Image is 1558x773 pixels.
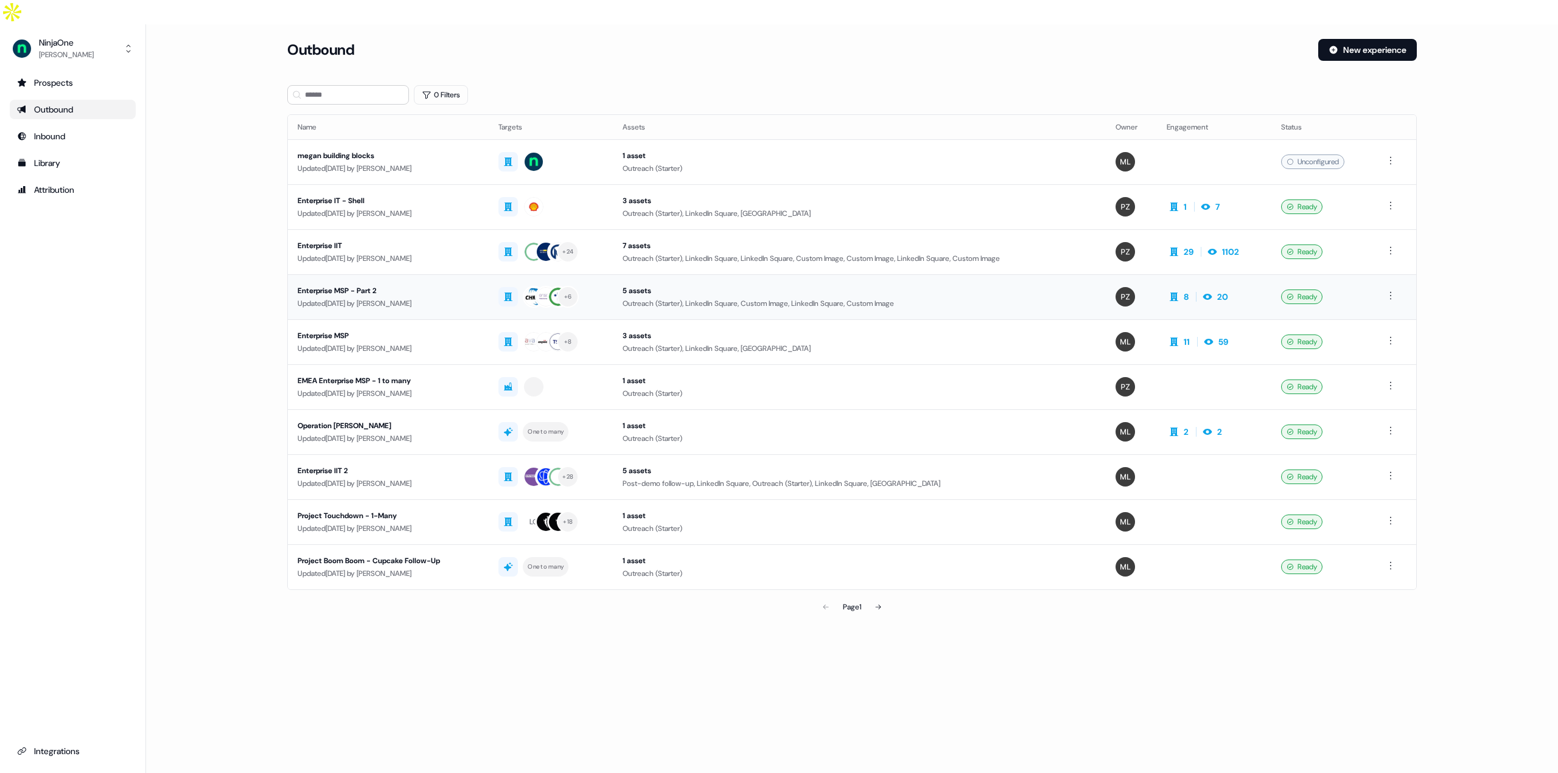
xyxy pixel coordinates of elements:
div: Enterprise MSP [298,330,479,342]
button: NinjaOne[PERSON_NAME] [10,34,136,63]
div: 3 assets [623,330,1096,342]
div: Page 1 [843,601,861,613]
div: Updated [DATE] by [PERSON_NAME] [298,567,479,580]
img: Megan [1116,467,1135,487]
div: Ready [1281,425,1322,439]
div: + 18 [563,516,573,527]
div: LO [529,516,538,528]
div: 7 assets [623,240,1096,252]
div: EMEA Enterprise MSP - 1 to many [298,375,479,387]
div: 7 [1215,201,1220,213]
div: One to many [528,561,564,572]
div: + 8 [564,336,572,347]
div: Outreach (Starter), LinkedIn Square, [GEOGRAPHIC_DATA] [623,207,1096,220]
div: Updated [DATE] by [PERSON_NAME] [298,207,479,220]
div: 1 asset [623,555,1096,567]
div: Outreach (Starter) [623,387,1096,400]
div: Ready [1281,199,1322,214]
div: 11 [1184,336,1190,348]
th: Name [288,115,489,139]
div: 1 asset [623,150,1096,162]
div: 3 assets [623,195,1096,207]
div: Outbound [17,103,128,116]
div: Updated [DATE] by [PERSON_NAME] [298,522,479,535]
a: Go to outbound experience [10,100,136,119]
div: Updated [DATE] by [PERSON_NAME] [298,477,479,490]
div: Enterprise MSP - Part 2 [298,285,479,297]
div: NinjaOne [39,36,94,49]
div: Prospects [17,77,128,89]
th: Owner [1106,115,1157,139]
img: Petra [1116,377,1135,397]
img: Megan [1116,332,1135,352]
div: Integrations [17,745,128,757]
div: [PERSON_NAME] [39,49,94,61]
div: 1102 [1222,246,1239,258]
div: Outreach (Starter), LinkedIn Square, [GEOGRAPHIC_DATA] [623,342,1096,355]
button: 0 Filters [414,85,468,105]
div: 59 [1218,336,1228,348]
div: Enterprise IIT 2 [298,465,479,477]
div: 1 asset [623,510,1096,522]
a: Go to attribution [10,180,136,199]
div: 2 [1184,426,1189,438]
div: Ready [1281,515,1322,529]
div: 5 assets [623,285,1096,297]
div: 5 assets [623,465,1096,477]
div: 1 asset [623,375,1096,387]
img: Megan [1116,152,1135,172]
img: Petra [1116,197,1135,217]
div: Outreach (Starter) [623,522,1096,535]
div: 8 [1184,291,1189,303]
div: Updated [DATE] by [PERSON_NAME] [298,162,479,175]
a: Go to templates [10,153,136,173]
div: + 24 [562,246,573,257]
div: Ready [1281,335,1322,349]
img: Megan [1116,512,1135,532]
img: Petra [1116,287,1135,307]
button: New experience [1318,39,1417,61]
img: Petra [1116,242,1135,262]
th: Engagement [1157,115,1271,139]
div: Enterprise IT - Shell [298,195,479,207]
div: 29 [1184,246,1193,258]
th: Status [1271,115,1374,139]
div: Ready [1281,380,1322,394]
div: + 28 [562,471,573,482]
a: Go to Inbound [10,127,136,146]
div: Outreach (Starter), LinkedIn Square, LinkedIn Square, Custom Image, Custom Image, LinkedIn Square... [623,252,1096,265]
div: Project Touchdown - 1-Many [298,510,479,522]
div: Ready [1281,289,1322,304]
div: Outreach (Starter) [623,162,1096,175]
div: Updated [DATE] by [PERSON_NAME] [298,297,479,310]
div: One to many [528,426,564,437]
div: Updated [DATE] by [PERSON_NAME] [298,387,479,400]
img: Megan [1116,557,1135,577]
div: megan building blocks [298,150,479,162]
div: Attribution [17,184,128,196]
div: Inbound [17,130,128,142]
div: 2 [1217,426,1222,438]
a: Go to prospects [10,73,136,92]
div: + 6 [564,291,572,302]
div: Post-demo follow-up, LinkedIn Square, Outreach (Starter), LinkedIn Square, [GEOGRAPHIC_DATA] [623,477,1096,490]
img: Megan [1116,422,1135,442]
div: 1 [1184,201,1187,213]
div: Outreach (Starter) [623,567,1096,580]
div: Library [17,157,128,169]
div: Ready [1281,560,1322,574]
div: Operation [PERSON_NAME] [298,420,479,432]
div: Updated [DATE] by [PERSON_NAME] [298,432,479,445]
div: Project Boom Boom - Cupcake Follow-Up [298,555,479,567]
div: Ready [1281,244,1322,259]
div: Updated [DATE] by [PERSON_NAME] [298,342,479,355]
div: Outreach (Starter), LinkedIn Square, Custom Image, LinkedIn Square, Custom Image [623,297,1096,310]
div: Enterprise IIT [298,240,479,252]
div: Updated [DATE] by [PERSON_NAME] [298,252,479,265]
div: Outreach (Starter) [623,432,1096,445]
div: Ready [1281,470,1322,484]
div: 1 asset [623,420,1096,432]
a: Go to integrations [10,741,136,761]
div: 20 [1217,291,1228,303]
div: Unconfigured [1281,154,1344,169]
